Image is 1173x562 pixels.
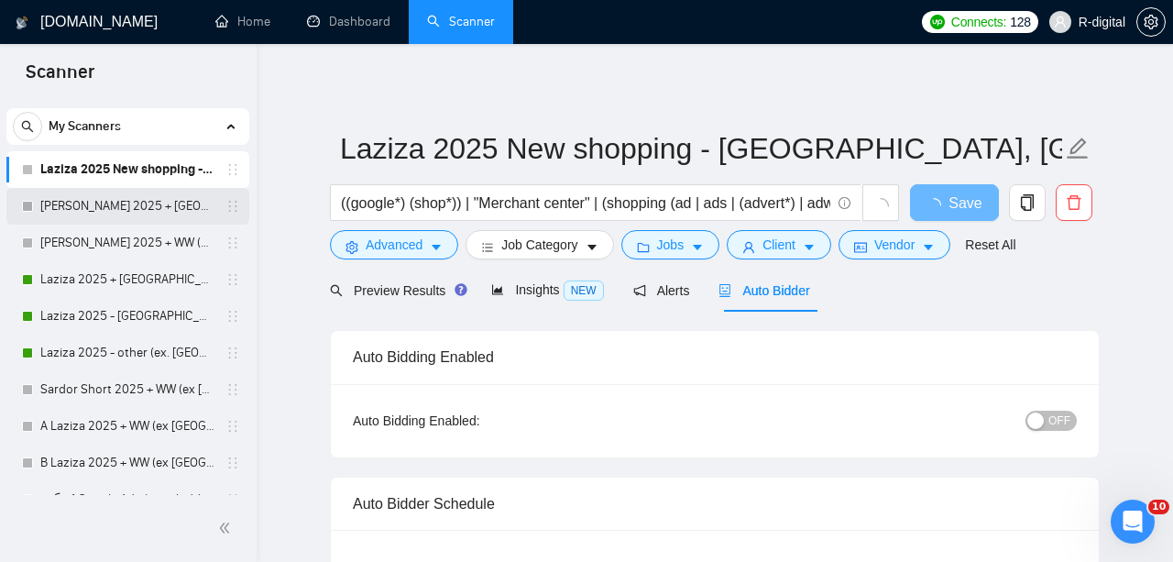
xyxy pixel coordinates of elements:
button: folderJobscaret-down [621,230,720,259]
span: holder [225,346,240,360]
a: Laziza 2025 New shopping - [GEOGRAPHIC_DATA], [GEOGRAPHIC_DATA], [GEOGRAPHIC_DATA], [GEOGRAPHIC_D... [40,151,214,188]
span: caret-down [922,240,935,254]
span: Auto Bidder [718,283,809,298]
span: Client [762,235,795,255]
button: delete [1056,184,1092,221]
a: [PERSON_NAME] 2025 + WW (ex [GEOGRAPHIC_DATA], [GEOGRAPHIC_DATA], [GEOGRAPHIC_DATA]) [40,225,214,261]
span: holder [225,456,240,470]
span: setting [345,240,358,254]
span: folder [637,240,650,254]
span: 128 [1010,12,1030,32]
input: Search Freelance Jobs... [341,192,830,215]
span: loading [872,198,889,215]
span: My Scanners [49,108,121,145]
span: idcard [854,240,867,254]
span: caret-down [586,240,598,254]
span: OFF [1048,411,1070,431]
button: barsJob Categorycaret-down [466,230,613,259]
span: holder [225,419,240,434]
span: info-circle [839,197,850,209]
div: Tooltip anchor [453,281,469,298]
span: Scanner [11,59,109,97]
button: Save [910,184,999,221]
div: Auto Bidding Enabled [353,331,1077,383]
span: robot [718,284,731,297]
div: Auto Bidding Enabled: [353,411,594,431]
span: holder [225,162,240,177]
input: Scanner name... [340,126,1062,171]
span: holder [225,272,240,287]
span: area-chart [491,283,504,296]
img: logo [16,8,28,38]
span: caret-down [430,240,443,254]
a: [PERSON_NAME] 2025 + [GEOGRAPHIC_DATA], [GEOGRAPHIC_DATA], [GEOGRAPHIC_DATA] [40,188,214,225]
a: A Laziza 2025 + WW (ex [GEOGRAPHIC_DATA], [GEOGRAPHIC_DATA], [GEOGRAPHIC_DATA]) [40,408,214,445]
span: search [330,284,343,297]
span: 10 [1148,500,1169,514]
span: copy [1010,194,1045,211]
span: holder [225,382,240,397]
span: user [742,240,755,254]
a: searchScanner [427,14,495,29]
button: settingAdvancedcaret-down [330,230,458,259]
button: userClientcaret-down [727,230,831,259]
a: B Laziza 2025 + WW (ex [GEOGRAPHIC_DATA], [GEOGRAPHIC_DATA], [GEOGRAPHIC_DATA]) [40,445,214,481]
span: Connects: [951,12,1006,32]
button: setting [1136,7,1166,37]
span: loading [926,198,948,213]
span: bars [481,240,494,254]
span: Vendor [874,235,915,255]
span: Job Category [501,235,577,255]
a: Sardor Short 2025 + WW (ex [GEOGRAPHIC_DATA], [GEOGRAPHIC_DATA], [GEOGRAPHIC_DATA]) [40,371,214,408]
span: delete [1057,194,1091,211]
span: search [14,120,41,133]
a: homeHome [215,14,270,29]
button: search [13,112,42,141]
a: суб of Google Ads (auto bidder ex GTM) -> [GEOGRAPHIC_DATA], Expert&Intermediate, H - $25, F -$30... [40,481,214,518]
span: Preview Results [330,283,462,298]
span: caret-down [691,240,704,254]
a: dashboardDashboard [307,14,390,29]
span: notification [633,284,646,297]
iframe: Intercom live chat [1111,500,1155,544]
div: Auto Bidder Schedule [353,478,1077,530]
button: copy [1009,184,1046,221]
button: idcardVendorcaret-down [839,230,950,259]
a: Reset All [965,235,1015,255]
span: setting [1137,15,1165,29]
span: caret-down [803,240,816,254]
span: Advanced [366,235,422,255]
span: Insights [491,282,603,297]
span: double-left [218,519,236,537]
span: Jobs [657,235,685,255]
span: holder [225,236,240,250]
span: holder [225,309,240,324]
a: Laziza 2025 + [GEOGRAPHIC_DATA], [GEOGRAPHIC_DATA], [GEOGRAPHIC_DATA] [40,261,214,298]
a: Laziza 2025 - other (ex. [GEOGRAPHIC_DATA], [GEOGRAPHIC_DATA], [GEOGRAPHIC_DATA], [GEOGRAPHIC_DATA]) [40,335,214,371]
span: NEW [564,281,604,301]
span: edit [1066,137,1090,160]
span: holder [225,492,240,507]
span: holder [225,199,240,214]
a: setting [1136,15,1166,29]
span: Save [948,192,981,215]
span: user [1054,16,1067,28]
img: upwork-logo.png [930,15,945,29]
span: Alerts [633,283,690,298]
a: Laziza 2025 - [GEOGRAPHIC_DATA] [40,298,214,335]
